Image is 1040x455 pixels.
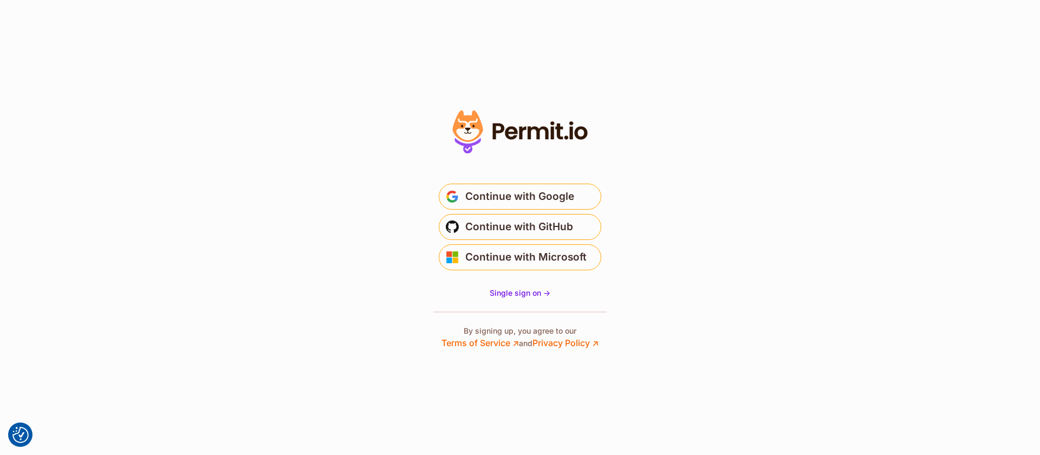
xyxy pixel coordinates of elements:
img: Revisit consent button [12,427,29,443]
a: Privacy Policy ↗ [532,337,599,348]
button: Consent Preferences [12,427,29,443]
button: Continue with GitHub [439,214,601,240]
a: Terms of Service ↗ [441,337,519,348]
a: Single sign on -> [490,288,550,298]
button: Continue with Microsoft [439,244,601,270]
span: Continue with Google [465,188,574,205]
span: Continue with Microsoft [465,249,587,266]
p: By signing up, you agree to our and [441,326,599,349]
span: Continue with GitHub [465,218,573,236]
button: Continue with Google [439,184,601,210]
span: Single sign on -> [490,288,550,297]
